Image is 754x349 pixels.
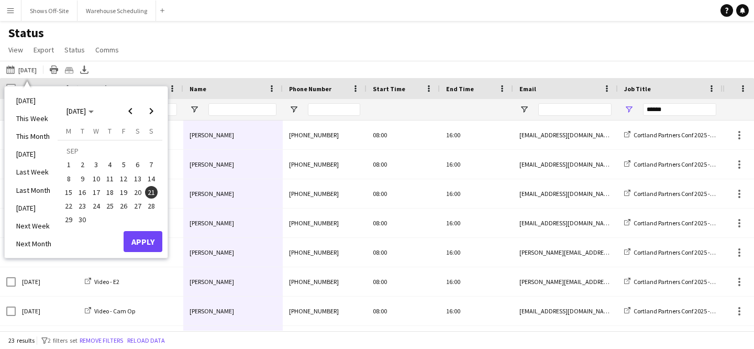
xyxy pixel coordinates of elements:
li: This Month [10,127,58,145]
span: Start Time [373,85,405,93]
span: Comms [95,45,119,54]
div: [PHONE_NUMBER] [283,297,367,325]
div: 16:00 [440,121,513,149]
span: 22 [62,200,75,212]
a: Cortland Partners Conf 2025 -- 409280 [624,248,732,256]
a: Comms [91,43,123,57]
span: 16 [76,186,89,199]
div: 08:00 [367,179,440,208]
div: [PERSON_NAME][EMAIL_ADDRESS][DOMAIN_NAME] [513,267,618,296]
span: [PERSON_NAME] [190,219,234,227]
span: [PERSON_NAME] [190,278,234,286]
span: 2 filters set [48,336,77,344]
button: Reload data [125,335,167,346]
div: [EMAIL_ADDRESS][DOMAIN_NAME] [513,209,618,237]
a: Cortland Partners Conf 2025 -- 409280 [624,278,732,286]
div: [DATE] [16,297,79,325]
div: [PHONE_NUMBER] [283,150,367,179]
button: 07-09-2025 [145,158,158,171]
span: View [8,45,23,54]
span: Email [519,85,536,93]
button: 06-09-2025 [130,158,144,171]
span: [PERSON_NAME] [190,131,234,139]
app-action-btn: Crew files as ZIP [63,63,75,76]
a: Cortland Partners Conf 2025 -- 409280 [624,190,732,198]
button: 03-09-2025 [90,158,103,171]
div: 08:00 [367,297,440,325]
span: 30 [76,214,89,226]
button: Open Filter Menu [624,105,634,114]
a: Export [29,43,58,57]
button: 09-09-2025 [75,172,89,186]
div: 08:00 [367,267,440,296]
app-action-btn: Print [48,63,60,76]
span: Name [190,85,206,93]
button: 26-09-2025 [117,199,130,213]
div: [PHONE_NUMBER] [283,267,367,296]
span: M [66,126,71,136]
li: Next Month [10,235,58,253]
div: 16:00 [440,179,513,208]
div: [DATE] [16,267,79,296]
button: Remove filters [77,335,125,346]
input: Email Filter Input [538,103,612,116]
span: 23 [76,200,89,212]
button: Open Filter Menu [190,105,199,114]
button: 28-09-2025 [145,199,158,213]
span: 15 [62,186,75,199]
span: 27 [131,200,144,212]
span: Role [85,85,98,93]
button: 13-09-2025 [130,172,144,186]
button: 02-09-2025 [75,158,89,171]
a: Video - Cam Op [85,307,135,315]
div: [PHONE_NUMBER] [283,238,367,267]
button: 23-09-2025 [75,199,89,213]
span: Job Title [624,85,651,93]
span: 6 [131,159,144,171]
span: 28 [145,200,158,212]
button: Next month [141,101,162,122]
a: Video - E2 [85,278,119,286]
span: [PERSON_NAME] [190,190,234,198]
div: [PHONE_NUMBER] [283,209,367,237]
li: [DATE] [10,145,58,163]
li: [DATE] [10,199,58,217]
span: End Time [446,85,474,93]
div: [PHONE_NUMBER] [283,121,367,149]
button: Apply [124,231,162,252]
span: Cortland Partners Conf 2025 -- 409280 [634,219,732,227]
span: S [149,126,153,136]
span: T [108,126,112,136]
div: 16:00 [440,209,513,237]
button: 10-09-2025 [90,172,103,186]
span: Cortland Partners Conf 2025 -- 409280 [634,131,732,139]
button: 17-09-2025 [90,186,103,199]
a: Cortland Partners Conf 2025 -- 409280 [624,219,732,227]
button: 24-09-2025 [90,199,103,213]
span: S [136,126,140,136]
div: [EMAIL_ADDRESS][DOMAIN_NAME] [513,297,618,325]
a: View [4,43,27,57]
div: 08:00 [367,209,440,237]
span: [DATE] [66,106,86,116]
span: Cortland Partners Conf 2025 -- 409280 [634,248,732,256]
span: 14 [145,172,158,185]
li: Last Month [10,181,58,199]
span: Cortland Partners Conf 2025 -- 409280 [634,160,732,168]
span: 9 [76,172,89,185]
span: Cortland Partners Conf 2025 -- 409280 [634,307,732,315]
a: Cortland Partners Conf 2025 -- 409280 [624,307,732,315]
span: 29 [62,214,75,226]
button: [DATE] [4,63,39,76]
span: [PERSON_NAME] [190,307,234,315]
span: 17 [90,186,103,199]
span: 2 [76,159,89,171]
span: [PERSON_NAME] [190,160,234,168]
button: 08-09-2025 [62,172,75,186]
span: Phone Number [289,85,331,93]
span: T [81,126,84,136]
span: 19 [117,186,130,199]
li: Next Week [10,217,58,235]
button: Shows Off-Site [21,1,77,21]
button: 01-09-2025 [62,158,75,171]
